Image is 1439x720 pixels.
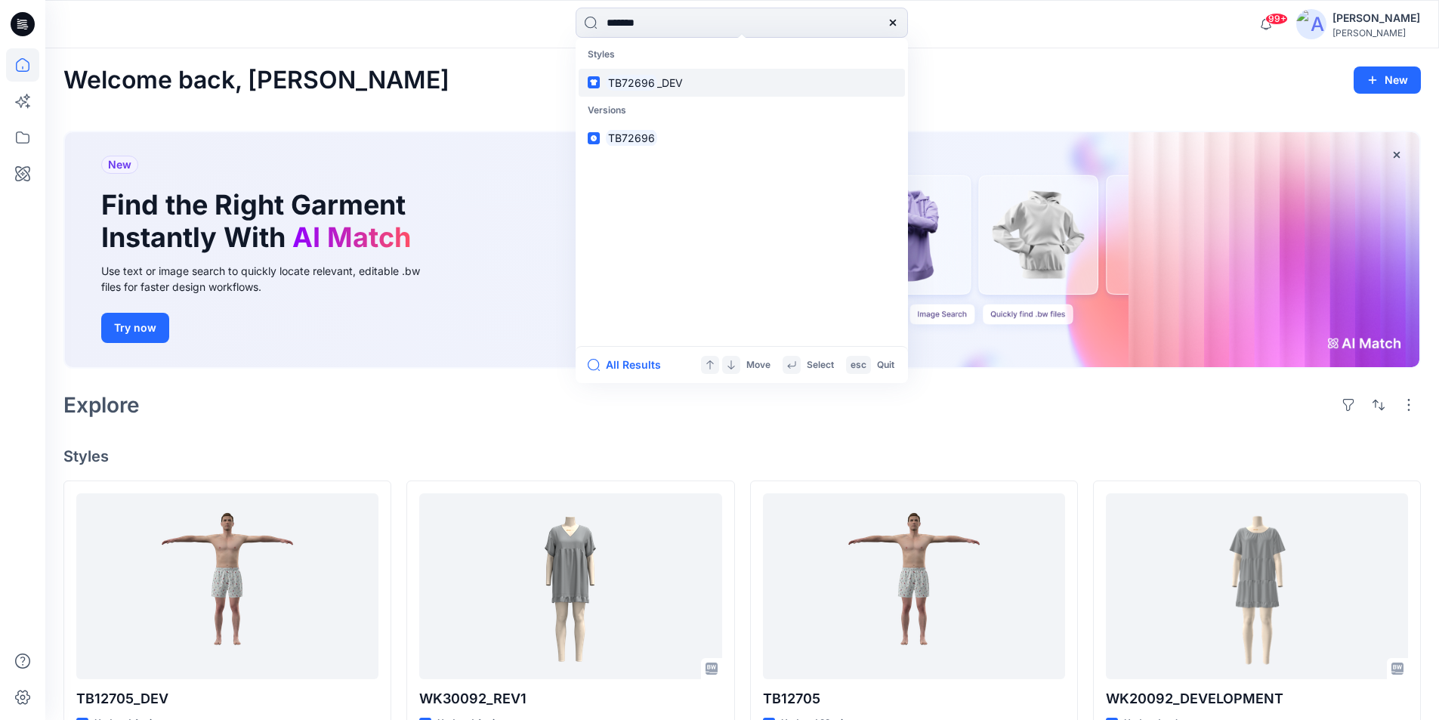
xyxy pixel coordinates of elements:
mark: TB72696 [606,74,657,91]
a: WK30092_REV1 [419,493,721,680]
p: Select [807,357,834,373]
a: TB12705 [763,493,1065,680]
div: [PERSON_NAME] [1332,27,1420,39]
img: avatar [1296,9,1326,39]
span: _DEV [657,76,683,89]
p: Versions [579,97,905,125]
a: WK20092_DEVELOPMENT [1106,493,1408,680]
button: New [1354,66,1421,94]
div: Use text or image search to quickly locate relevant, editable .bw files for faster design workflows. [101,263,441,295]
h2: Explore [63,393,140,417]
p: Styles [579,41,905,69]
p: TB12705 [763,688,1065,709]
div: [PERSON_NAME] [1332,9,1420,27]
p: Quit [877,357,894,373]
span: New [108,156,131,174]
p: TB12705_DEV [76,688,378,709]
button: All Results [588,356,671,374]
h4: Styles [63,447,1421,465]
button: Try now [101,313,169,343]
span: AI Match [292,221,411,254]
span: 99+ [1265,13,1288,25]
p: Move [746,357,770,373]
p: WK20092_DEVELOPMENT [1106,688,1408,709]
a: TB12705_DEV [76,493,378,680]
p: WK30092_REV1 [419,688,721,709]
h1: Find the Right Garment Instantly With [101,189,418,254]
a: TB72696 [579,124,905,152]
a: TB72696_DEV [579,69,905,97]
mark: TB72696 [606,129,657,147]
h2: Welcome back, [PERSON_NAME] [63,66,449,94]
p: esc [851,357,866,373]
